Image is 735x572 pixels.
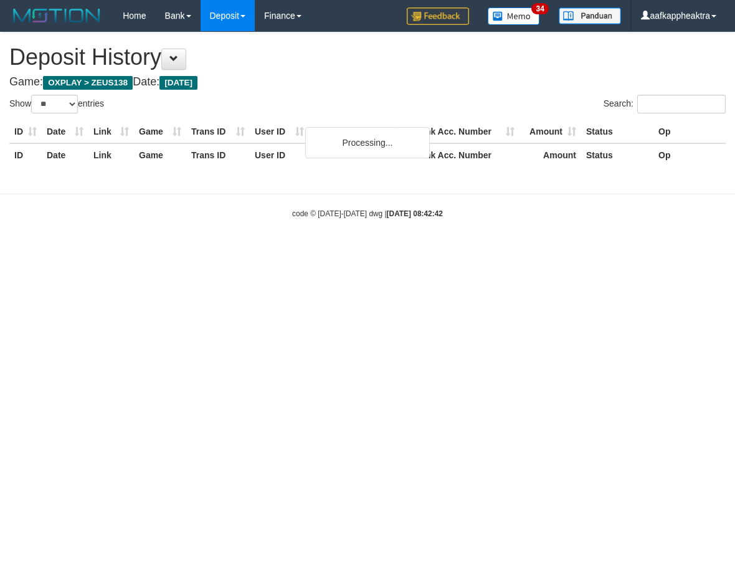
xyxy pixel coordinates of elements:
th: Amount [519,120,581,143]
img: MOTION_logo.png [9,6,104,25]
th: Date [42,143,88,166]
th: Game [134,143,186,166]
span: 34 [531,3,548,14]
th: ID [9,120,42,143]
strong: [DATE] 08:42:42 [387,209,443,218]
img: Feedback.jpg [407,7,469,25]
label: Show entries [9,95,104,113]
th: ID [9,143,42,166]
th: Bank Acc. Number [409,120,519,143]
div: Processing... [305,127,430,158]
label: Search: [604,95,726,113]
th: Date [42,120,88,143]
th: Bank Acc. Name [309,120,409,143]
img: panduan.png [559,7,621,24]
th: Link [88,143,134,166]
th: User ID [250,143,309,166]
th: Link [88,120,134,143]
small: code © [DATE]-[DATE] dwg | [292,209,443,218]
th: Status [581,143,653,166]
th: Bank Acc. Number [409,143,519,166]
th: Trans ID [186,143,250,166]
span: OXPLAY > ZEUS138 [43,76,133,90]
th: Op [653,143,726,166]
select: Showentries [31,95,78,113]
h1: Deposit History [9,45,726,70]
th: Game [134,120,186,143]
img: Button%20Memo.svg [488,7,540,25]
h4: Game: Date: [9,76,726,88]
span: [DATE] [159,76,197,90]
th: Op [653,120,726,143]
th: User ID [250,120,309,143]
th: Status [581,120,653,143]
th: Trans ID [186,120,250,143]
th: Amount [519,143,581,166]
input: Search: [637,95,726,113]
